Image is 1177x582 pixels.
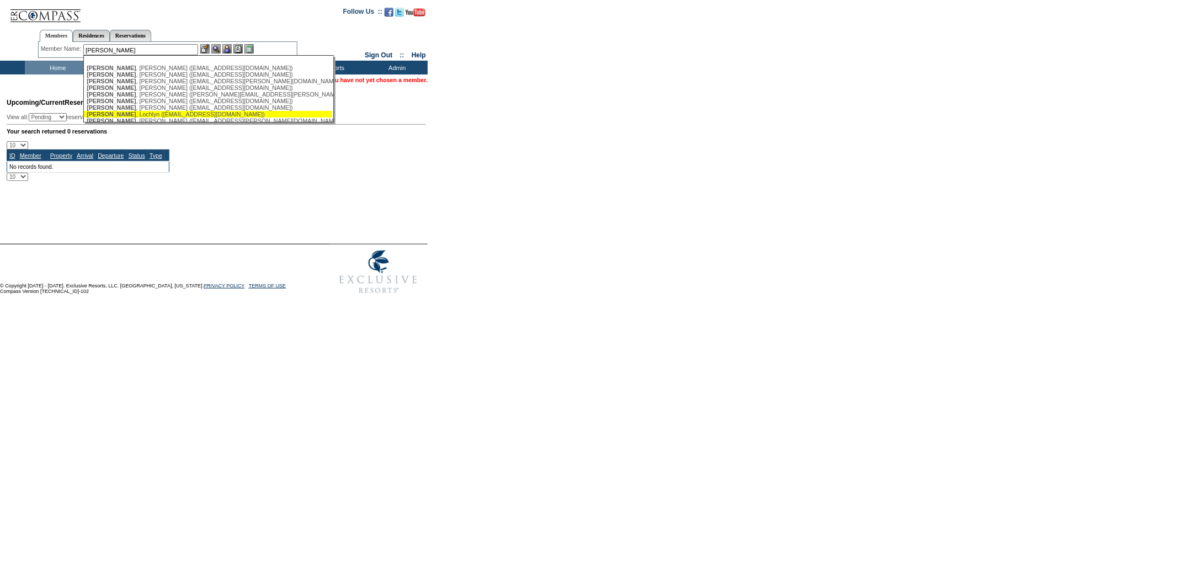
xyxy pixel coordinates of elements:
[406,8,425,17] img: Subscribe to our YouTube Channel
[87,65,329,71] div: , [PERSON_NAME] ([EMAIL_ADDRESS][DOMAIN_NAME])
[233,44,243,54] img: Reservations
[365,51,392,59] a: Sign Out
[20,152,41,159] a: Member
[406,11,425,18] a: Subscribe to our YouTube Channel
[329,244,428,300] img: Exclusive Resorts
[129,152,145,159] a: Status
[222,44,232,54] img: Impersonate
[9,152,15,159] a: ID
[87,98,329,104] div: , [PERSON_NAME] ([EMAIL_ADDRESS][DOMAIN_NAME])
[87,98,136,104] span: [PERSON_NAME]
[87,65,136,71] span: [PERSON_NAME]
[395,8,404,17] img: Follow us on Twitter
[87,71,136,78] span: [PERSON_NAME]
[110,30,151,41] a: Reservations
[73,30,110,41] a: Residences
[87,84,329,91] div: , [PERSON_NAME] ([EMAIL_ADDRESS][DOMAIN_NAME])
[385,11,393,18] a: Become our fan on Facebook
[328,77,428,83] span: You have not yet chosen a member.
[204,283,244,289] a: PRIVACY POLICY
[87,118,329,124] div: , [PERSON_NAME] ([EMAIL_ADDRESS][PERSON_NAME][DOMAIN_NAME])
[50,152,72,159] a: Property
[412,51,426,59] a: Help
[7,113,280,121] div: View all: reservations owned by:
[244,44,254,54] img: b_calculator.gif
[400,51,404,59] span: ::
[150,152,162,159] a: Type
[364,61,428,74] td: Admin
[87,118,136,124] span: [PERSON_NAME]
[87,104,329,111] div: , [PERSON_NAME] ([EMAIL_ADDRESS][DOMAIN_NAME])
[200,44,210,54] img: b_edit.gif
[41,44,83,54] div: Member Name:
[343,7,382,20] td: Follow Us ::
[87,78,329,84] div: , [PERSON_NAME] ([EMAIL_ADDRESS][PERSON_NAME][DOMAIN_NAME])
[98,152,124,159] a: Departure
[7,99,106,106] span: Reservations
[87,111,329,118] div: , Lochlyn ([EMAIL_ADDRESS][DOMAIN_NAME])
[385,8,393,17] img: Become our fan on Facebook
[7,161,169,172] td: No records found.
[211,44,221,54] img: View
[40,30,73,42] a: Members
[7,128,426,135] div: Your search returned 0 reservations
[395,11,404,18] a: Follow us on Twitter
[87,91,136,98] span: [PERSON_NAME]
[87,111,136,118] span: [PERSON_NAME]
[87,78,136,84] span: [PERSON_NAME]
[87,84,136,91] span: [PERSON_NAME]
[25,61,88,74] td: Home
[87,71,329,78] div: , [PERSON_NAME] ([EMAIL_ADDRESS][DOMAIN_NAME])
[249,283,286,289] a: TERMS OF USE
[87,104,136,111] span: [PERSON_NAME]
[77,152,93,159] a: Arrival
[87,91,329,98] div: , [PERSON_NAME] ([PERSON_NAME][EMAIL_ADDRESS][PERSON_NAME][DOMAIN_NAME])
[7,99,65,106] span: Upcoming/Current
